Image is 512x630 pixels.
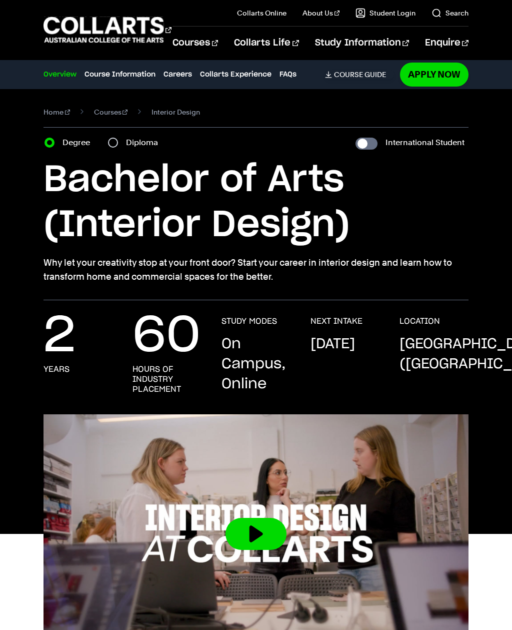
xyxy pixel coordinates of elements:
[425,27,468,60] a: Enquire
[310,316,362,326] h3: NEXT INTAKE
[163,69,192,80] a: Careers
[279,69,296,80] a: FAQs
[43,256,468,284] p: Why let your creativity stop at your front door? Start your career in interior design and learn h...
[132,316,200,356] p: 60
[221,316,277,326] h3: STUDY MODES
[172,27,218,60] a: Courses
[302,8,339,18] a: About Us
[132,364,201,394] h3: hours of industry placement
[325,70,394,79] a: Course Guide
[84,69,155,80] a: Course Information
[43,316,75,356] p: 2
[234,27,298,60] a: Collarts Life
[355,8,415,18] a: Student Login
[385,136,464,150] label: International Student
[151,105,200,119] span: Interior Design
[43,69,76,80] a: Overview
[43,158,468,248] h1: Bachelor of Arts (Interior Design)
[310,334,355,354] p: [DATE]
[126,136,164,150] label: Diploma
[62,136,96,150] label: Degree
[221,334,290,394] p: On Campus, Online
[43,364,69,374] h3: years
[43,105,70,119] a: Home
[400,63,468,86] a: Apply Now
[94,105,128,119] a: Courses
[200,69,271,80] a: Collarts Experience
[43,16,147,44] div: Go to homepage
[399,316,440,326] h3: LOCATION
[237,8,286,18] a: Collarts Online
[315,27,409,60] a: Study Information
[431,8,468,18] a: Search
